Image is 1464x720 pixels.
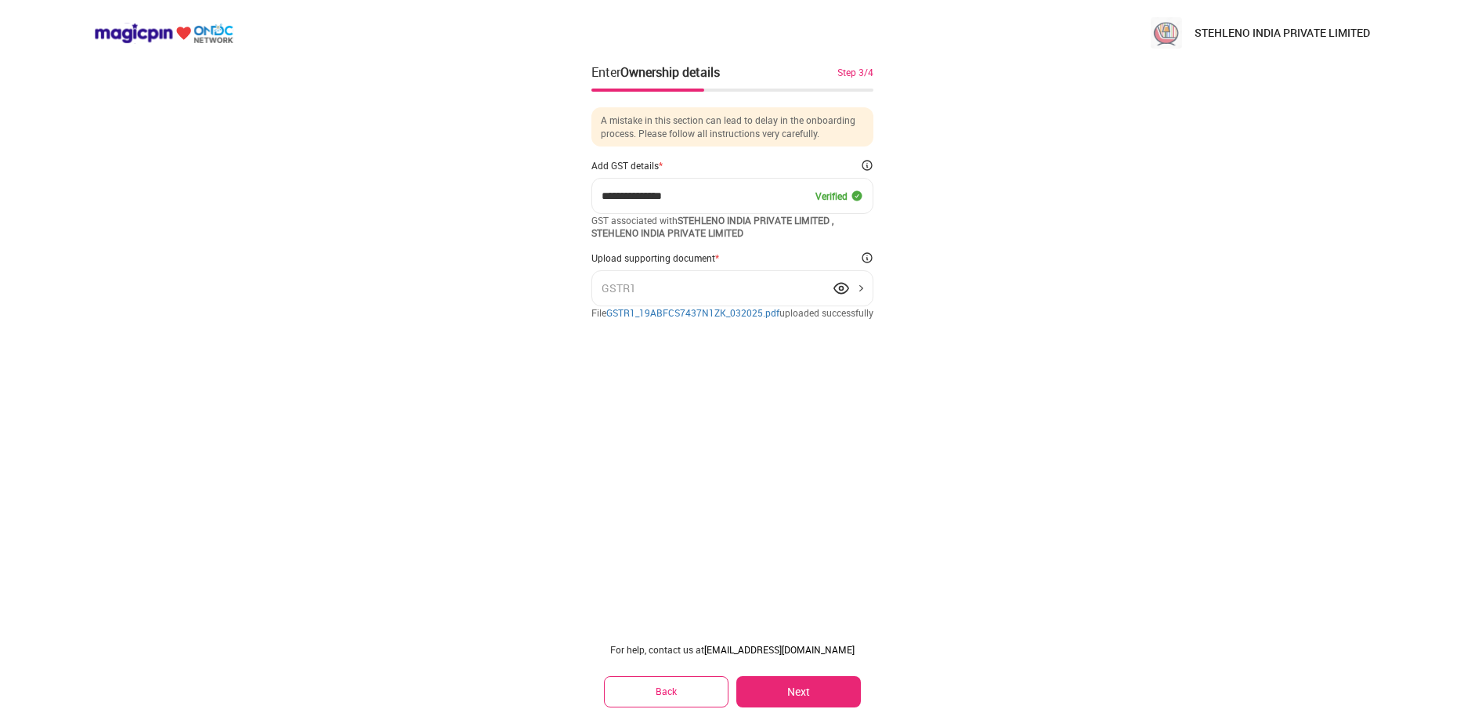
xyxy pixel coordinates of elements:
div: Upload supporting document [591,251,719,264]
div: GST associated with [591,214,873,239]
div: Verified [815,190,863,202]
p: STEHLENO INDIA PRIVATE LIMITED [1195,25,1370,41]
a: [EMAIL_ADDRESS][DOMAIN_NAME] [704,643,855,656]
img: informationCircleBlack.2195f373.svg [861,159,873,172]
div: Step 3/4 [837,65,873,79]
div: Ownership details [620,63,720,81]
div: Add GST details [591,159,663,172]
img: ondc-logo-new-small.8a59708e.svg [94,23,233,44]
div: Enter [591,63,720,81]
a: GSTR1_19ABFCS7437N1ZK_032025.pdf [606,306,779,319]
img: informationCircleBlack.2195f373.svg [861,251,873,264]
button: Next [736,676,860,707]
div: File uploaded successfully [591,306,873,319]
img: tick_withdraw_new.7e6cd836.svg [851,190,863,202]
div: A mistake in this section can lead to delay in the onboarding process. Please follow all instruct... [591,107,873,147]
img: OW4zooC2q4Grox4HkHx0zXuIdjC_Wnz0LVVG8fP8RvXmd5e8A4i-HgYsriyBSIQDRgn0gM2TDlFqWm85e3qHOqI4ZE8gmtCir... [1151,17,1182,49]
button: Back [604,676,729,707]
span: STEHLENO INDIA PRIVATE LIMITED , STEHLENO INDIA PRIVATE LIMITED [591,214,833,239]
div: For help, contact us at [604,643,861,656]
img: eye.ea485837.svg [833,280,849,296]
